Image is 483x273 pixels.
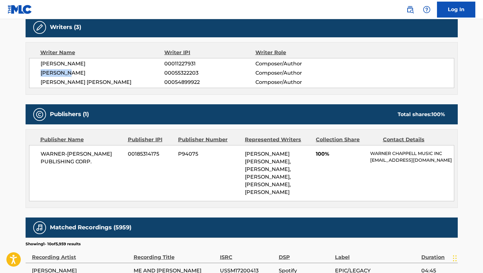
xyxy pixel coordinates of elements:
[41,69,165,77] span: [PERSON_NAME]
[255,78,338,86] span: Composer/Author
[40,49,165,56] div: Writer Name
[245,136,311,144] div: Represented Writers
[32,247,130,261] div: Recording Artist
[279,247,332,261] div: DSP
[164,49,255,56] div: Writer IPI
[40,136,123,144] div: Publisher Name
[50,24,81,31] h5: Writers (3)
[36,24,43,31] img: Writers
[453,249,457,268] div: Drag
[406,6,414,13] img: search
[41,60,165,68] span: [PERSON_NAME]
[178,136,240,144] div: Publisher Number
[8,5,32,14] img: MLC Logo
[41,78,165,86] span: [PERSON_NAME] [PERSON_NAME]
[255,49,338,56] div: Writer Role
[432,111,445,117] span: 100 %
[164,78,255,86] span: 00054899922
[50,111,89,118] h5: Publishers (1)
[420,3,433,16] div: Help
[370,157,454,164] p: [EMAIL_ADDRESS][DOMAIN_NAME]
[255,69,338,77] span: Composer/Author
[437,2,475,18] a: Log In
[178,150,240,158] span: P94075
[398,111,445,118] div: Total shares:
[421,247,454,261] div: Duration
[370,150,454,157] p: WARNER CHAPPELL MUSIC INC
[335,247,418,261] div: Label
[383,136,445,144] div: Contact Details
[41,150,123,166] span: WARNER-[PERSON_NAME] PUBLISHING CORP.
[423,6,431,13] img: help
[164,69,255,77] span: 00055322203
[36,111,43,118] img: Publishers
[128,150,173,158] span: 00185314175
[255,60,338,68] span: Composer/Author
[134,247,217,261] div: Recording Title
[220,247,276,261] div: ISRC
[316,150,365,158] span: 100%
[245,151,291,195] span: [PERSON_NAME] [PERSON_NAME], [PERSON_NAME], [PERSON_NAME], [PERSON_NAME], [PERSON_NAME]
[26,241,81,247] p: Showing 1 - 10 of 5,959 results
[36,224,43,232] img: Matched Recordings
[451,242,483,273] iframe: Chat Widget
[316,136,378,144] div: Collection Share
[164,60,255,68] span: 00011227931
[128,136,173,144] div: Publisher IPI
[404,3,417,16] a: Public Search
[50,224,131,231] h5: Matched Recordings (5959)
